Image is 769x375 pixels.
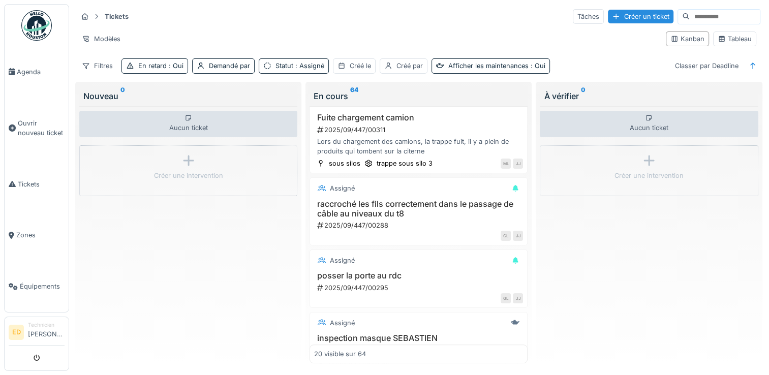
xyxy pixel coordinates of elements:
span: Agenda [17,67,65,77]
sup: 0 [580,90,585,102]
li: [PERSON_NAME] [28,321,65,343]
div: Demandé par [209,61,250,71]
div: Classer par Deadline [670,58,743,73]
a: Ouvrir nouveau ticket [5,98,69,159]
div: Tâches [573,9,604,24]
div: 2025/09/447/00288 [316,221,523,230]
div: JJ [513,159,523,169]
span: : Oui [167,62,183,70]
div: Créer un ticket [608,10,673,23]
img: Badge_color-CXgf-gQk.svg [21,10,52,41]
h3: Fuite chargement camion [314,113,523,122]
div: JJ [513,293,523,303]
div: Nouveau [83,90,293,102]
div: Assigné [330,256,355,265]
span: Tickets [18,179,65,189]
div: Lors du chargement des camions, la trappe fuit, il y a plein de produits qui tombent sur la citerne [314,137,523,156]
div: trappe sous silo 3 [377,159,433,168]
div: JJ [513,231,523,241]
div: Aucun ticket [79,111,297,137]
span: Équipements [20,282,65,291]
span: : Oui [529,62,545,70]
a: Tickets [5,159,69,210]
span: : Assigné [293,62,324,70]
div: 2025/09/447/00311 [316,125,523,135]
strong: Tickets [101,12,133,21]
div: Tableau [718,34,752,44]
div: Statut [275,61,324,71]
div: Assigné [330,183,355,193]
div: Filtres [77,58,117,73]
sup: 64 [350,90,358,102]
li: ED [9,325,24,340]
a: ED Technicien[PERSON_NAME] [9,321,65,346]
div: GL [501,231,511,241]
h3: posser la porte au rdc [314,271,523,280]
div: Aucun ticket [540,111,758,137]
div: Créer une intervention [154,171,223,180]
div: Afficher les maintenances [448,61,545,71]
div: Créé par [396,61,423,71]
div: Créé le [350,61,371,71]
div: Créer une intervention [614,171,684,180]
h3: raccroché les fils correctement dans le passage de câble au niveaux du t8 [314,199,523,218]
div: GL [501,293,511,303]
div: Kanban [670,34,704,44]
div: À vérifier [544,90,754,102]
h3: inspection masque SEBASTIEN [314,333,523,343]
div: En retard [138,61,183,71]
span: Ouvrir nouveau ticket [18,118,65,138]
div: Technicien [28,321,65,329]
div: 2025/09/447/00295 [316,283,523,293]
div: sous silos [329,159,360,168]
span: Zones [16,230,65,240]
div: En cours [314,90,524,102]
a: Agenda [5,46,69,98]
div: ML [501,159,511,169]
div: Modèles [77,32,125,46]
a: Équipements [5,261,69,312]
div: Assigné [330,318,355,328]
a: Zones [5,210,69,261]
div: 20 visible sur 64 [314,349,366,359]
sup: 0 [120,90,125,102]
